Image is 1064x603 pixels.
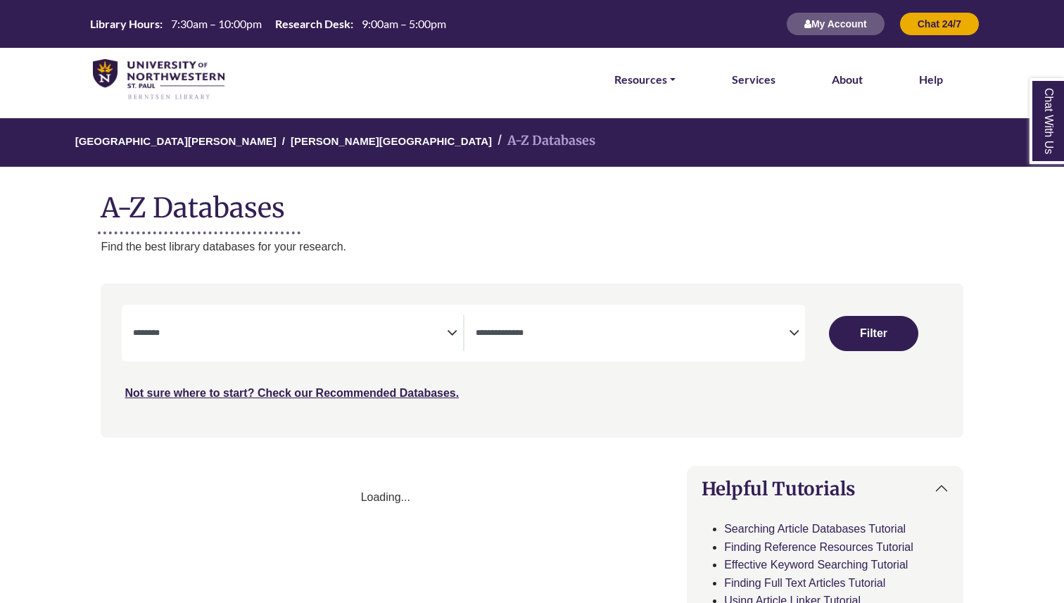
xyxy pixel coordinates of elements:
button: Helpful Tutorials [688,466,962,511]
nav: Search filters [101,284,963,437]
a: Services [732,70,775,89]
img: library_home [93,59,224,101]
a: Help [919,70,943,89]
a: Finding Reference Resources Tutorial [724,541,913,553]
span: 9:00am – 5:00pm [362,17,446,30]
nav: breadcrumb [101,118,963,167]
a: My Account [786,18,885,30]
button: My Account [786,12,885,36]
span: 7:30am – 10:00pm [171,17,262,30]
table: Hours Today [84,16,452,30]
div: Loading... [101,488,670,507]
a: Searching Article Databases Tutorial [724,523,906,535]
button: Chat 24/7 [899,12,980,36]
textarea: Filter [476,329,790,340]
textarea: Filter [133,329,447,340]
a: [GEOGRAPHIC_DATA][PERSON_NAME] [75,133,277,147]
a: Effective Keyword Searching Tutorial [724,559,908,571]
a: About [832,70,863,89]
li: A-Z Databases [492,131,595,151]
button: Submit for Search Results [829,316,919,351]
a: Finding Full Text Articles Tutorial [724,577,885,589]
a: Not sure where to start? Check our Recommended Databases. [125,387,459,399]
p: Find the best library databases for your research. [101,238,963,256]
a: Chat 24/7 [899,18,980,30]
a: Resources [614,70,676,89]
a: [PERSON_NAME][GEOGRAPHIC_DATA] [291,133,492,147]
a: Hours Today [84,16,452,32]
th: Library Hours: [84,16,163,31]
th: Research Desk: [270,16,354,31]
h1: A-Z Databases [101,181,963,224]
